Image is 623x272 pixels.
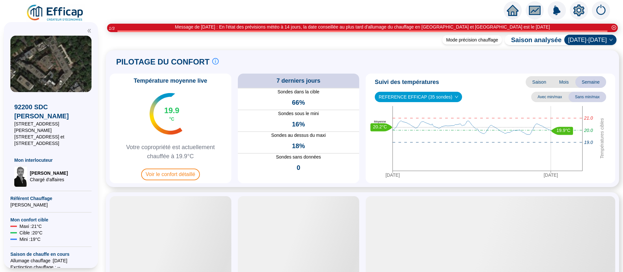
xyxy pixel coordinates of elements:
[568,92,606,102] span: Sans min/max
[164,105,179,116] span: 19.9
[505,35,562,44] span: Saison analysée
[544,172,558,177] tspan: [DATE]
[374,120,386,123] text: Moyenne
[19,236,41,242] span: Mini : 19 °C
[573,5,585,16] span: setting
[385,172,400,177] tspan: [DATE]
[526,76,553,88] span: Saison
[10,195,92,202] span: Référent Chauffage
[141,169,200,180] span: Voir le confort détaillé
[10,202,92,208] span: [PERSON_NAME]
[14,157,88,163] span: Mon interlocuteur
[297,163,300,172] span: 0
[87,29,92,33] span: double-left
[455,95,458,99] span: down
[556,128,570,133] text: 19.9°C
[10,251,92,257] span: Saison de chauffe en cours
[130,76,211,85] span: Température moyenne live
[10,257,92,264] span: Allumage chauffage : [DATE]
[276,76,320,85] span: 7 derniers jours
[507,5,519,16] span: home
[553,76,575,88] span: Mois
[30,176,68,183] span: Chargé d'affaires
[19,230,43,236] span: Cible : 20 °C
[379,92,458,102] span: REFERENCE EFFICAP (35 sondes)
[373,124,387,129] text: 20.2°C
[10,217,92,223] span: Mon confort cible
[548,1,566,19] img: alerts
[584,127,593,133] tspan: 20.0
[375,77,439,87] span: Suivi des températures
[238,132,360,139] span: Sondes au dessus du maxi
[175,24,550,30] div: Message de [DATE] : En l'état des prévisions météo à 14 jours, la date conseillée au plus tard d'...
[531,92,568,102] span: Avec min/max
[238,89,360,95] span: Sondes dans la cible
[442,35,502,44] div: Mode précision chauffage
[169,116,174,122] span: °C
[109,26,115,31] i: 1 / 3
[14,134,88,147] span: [STREET_ADDRESS] et [STREET_ADDRESS]
[584,115,593,121] tspan: 21.0
[584,139,593,145] tspan: 19.0
[19,223,42,230] span: Maxi : 21 °C
[212,58,219,65] span: info-circle
[292,120,305,129] span: 16%
[14,121,88,134] span: [STREET_ADDRESS][PERSON_NAME]
[14,102,88,121] span: 92200 SDC [PERSON_NAME]
[599,118,605,159] tspan: Températures cibles
[26,4,85,22] img: efficap energie logo
[529,5,541,16] span: fund
[592,1,610,19] img: alerts
[612,25,616,30] span: close-circle
[292,141,305,150] span: 18%
[150,93,182,135] img: indicateur températures
[568,35,613,45] span: 2024-2025
[30,170,68,176] span: [PERSON_NAME]
[292,98,305,107] span: 66%
[238,154,360,160] span: Sondes sans données
[609,38,613,42] span: down
[238,110,360,117] span: Sondes sous le mini
[116,57,210,67] span: PILOTAGE DU CONFORT
[14,166,27,187] img: Chargé d'affaires
[10,264,92,270] span: Exctinction chauffage : --
[112,143,229,161] span: Votre copropriété est actuellement chauffée à 19.9°C
[575,76,606,88] span: Semaine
